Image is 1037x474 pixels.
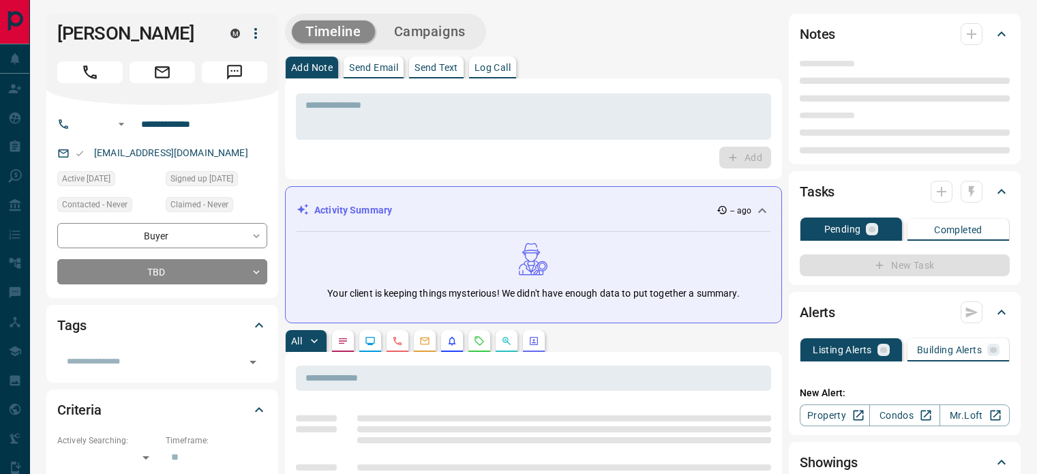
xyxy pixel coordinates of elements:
[800,175,1010,208] div: Tasks
[934,225,982,235] p: Completed
[528,336,539,346] svg: Agent Actions
[57,394,267,426] div: Criteria
[800,296,1010,329] div: Alerts
[447,336,457,346] svg: Listing Alerts
[327,286,739,301] p: Your client is keeping things mysterious! We didn't have enough data to put together a summary.
[291,63,333,72] p: Add Note
[166,171,267,190] div: Sat Dec 21 2013
[365,336,376,346] svg: Lead Browsing Activity
[57,399,102,421] h2: Criteria
[57,309,267,342] div: Tags
[166,434,267,447] p: Timeframe:
[57,434,159,447] p: Actively Searching:
[243,353,262,372] button: Open
[314,203,392,218] p: Activity Summary
[800,23,835,45] h2: Notes
[474,336,485,346] svg: Requests
[475,63,511,72] p: Log Call
[230,29,240,38] div: mrloft.ca
[800,386,1010,400] p: New Alert:
[392,336,403,346] svg: Calls
[349,63,398,72] p: Send Email
[419,336,430,346] svg: Emails
[170,172,233,186] span: Signed up [DATE]
[869,404,940,426] a: Condos
[170,198,228,211] span: Claimed - Never
[297,198,770,223] div: Activity Summary-- ago
[800,451,858,473] h2: Showings
[130,61,195,83] span: Email
[57,171,159,190] div: Mon Dec 20 2021
[57,23,210,44] h1: [PERSON_NAME]
[730,205,751,217] p: -- ago
[337,336,348,346] svg: Notes
[800,301,835,323] h2: Alerts
[380,20,479,43] button: Campaigns
[800,18,1010,50] div: Notes
[57,223,267,248] div: Buyer
[113,116,130,132] button: Open
[291,336,302,346] p: All
[57,314,86,336] h2: Tags
[940,404,1010,426] a: Mr.Loft
[202,61,267,83] span: Message
[75,149,85,158] svg: Email Valid
[917,345,982,355] p: Building Alerts
[800,404,870,426] a: Property
[813,345,872,355] p: Listing Alerts
[292,20,375,43] button: Timeline
[62,198,127,211] span: Contacted - Never
[415,63,458,72] p: Send Text
[57,259,267,284] div: TBD
[62,172,110,186] span: Active [DATE]
[501,336,512,346] svg: Opportunities
[824,224,861,234] p: Pending
[94,147,248,158] a: [EMAIL_ADDRESS][DOMAIN_NAME]
[57,61,123,83] span: Call
[800,181,835,203] h2: Tasks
